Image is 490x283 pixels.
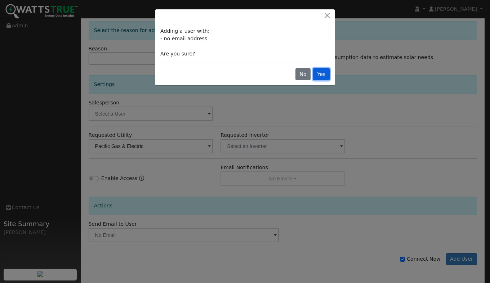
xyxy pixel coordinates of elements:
[295,68,311,80] button: No
[160,28,209,34] span: Adding a user with:
[160,51,195,57] span: Are you sure?
[313,68,330,80] button: Yes
[160,36,207,41] span: - no email address
[322,12,332,19] button: Close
